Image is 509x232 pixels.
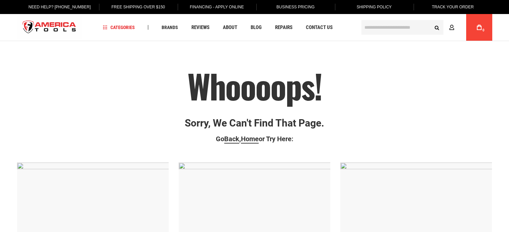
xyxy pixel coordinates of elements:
span: Brands [162,25,178,30]
a: Home [241,135,259,144]
span: Reviews [191,25,209,30]
a: Repairs [272,23,295,32]
h1: Whoooops! [17,68,492,104]
span: Shipping Policy [357,5,392,9]
button: Search [431,21,443,34]
a: Contact Us [303,23,336,32]
span: Repairs [275,25,292,30]
a: Brands [159,23,181,32]
span: Back [224,135,239,143]
span: Categories [103,25,135,30]
img: America Tools [17,15,82,40]
span: 0 [483,28,485,32]
a: Categories [100,23,138,32]
p: Go , or Try Here: [17,135,492,143]
a: About [220,23,240,32]
a: store logo [17,15,82,40]
a: Back [224,135,239,144]
span: Blog [251,25,262,30]
a: Blog [248,23,265,32]
span: About [223,25,237,30]
span: Contact Us [306,25,333,30]
span: Home [241,135,259,143]
a: Reviews [188,23,213,32]
p: Sorry, we can't find that page. [17,118,492,129]
a: 0 [473,14,486,41]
